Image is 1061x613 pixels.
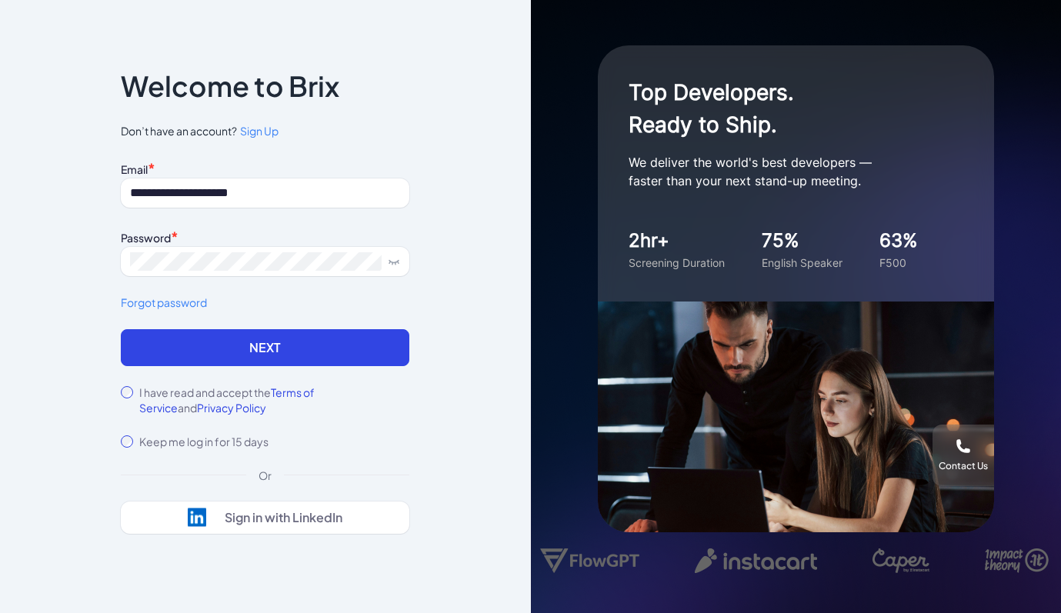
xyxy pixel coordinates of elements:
div: English Speaker [762,255,842,271]
div: Contact Us [939,460,988,472]
div: Or [246,468,284,483]
a: Forgot password [121,295,409,311]
label: Email [121,162,148,176]
button: Sign in with LinkedIn [121,501,409,534]
p: We deliver the world's best developers — faster than your next stand-up meeting. [629,153,936,190]
label: Password [121,231,171,245]
div: 2hr+ [629,227,725,255]
span: Don’t have an account? [121,123,409,139]
label: I have read and accept the and [139,385,409,415]
div: Screening Duration [629,255,725,271]
div: 75% [762,227,842,255]
label: Keep me log in for 15 days [139,434,269,449]
div: F500 [879,255,918,271]
span: Privacy Policy [197,401,266,415]
button: Contact Us [933,425,994,486]
div: 63% [879,227,918,255]
p: Welcome to Brix [121,74,339,98]
button: Next [121,329,409,366]
span: Terms of Service [139,385,315,415]
div: Sign in with LinkedIn [225,510,342,525]
span: Sign Up [240,124,279,138]
h1: Top Developers. Ready to Ship. [629,76,936,141]
a: Sign Up [237,123,279,139]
